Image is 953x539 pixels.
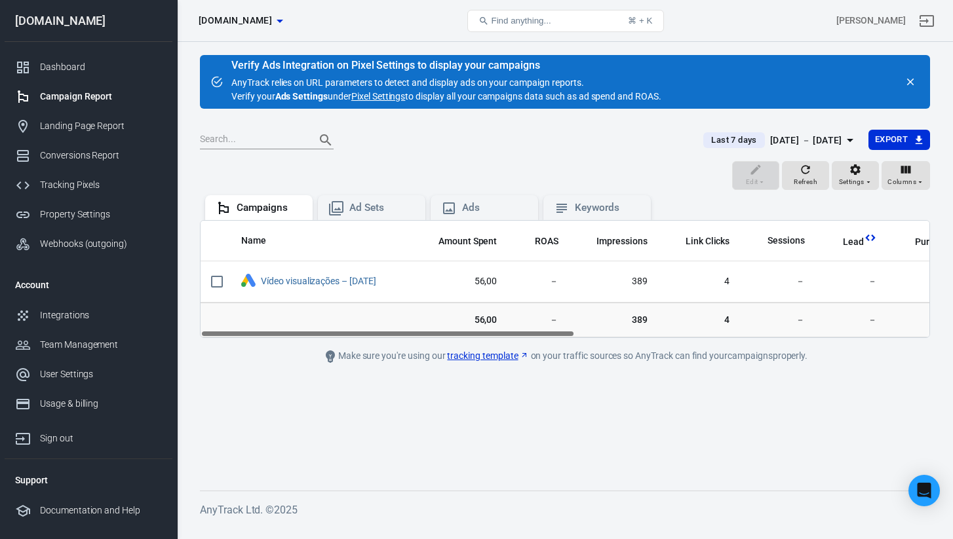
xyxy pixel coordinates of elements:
span: The number of clicks on links within the ad that led to advertiser-specified destinations [669,233,730,249]
div: Webhooks (outgoing) [40,237,162,251]
span: Find anything... [492,16,551,26]
a: Usage & billing [5,389,172,418]
span: The number of clicks on links within the ad that led to advertiser-specified destinations [686,233,730,249]
span: Impressions [596,235,648,248]
div: Campaign Report [40,90,162,103]
span: The estimated total amount of money you've spent on your campaign, ad set or ad during its schedule. [438,233,497,249]
span: － [518,313,558,326]
a: User Settings [5,360,172,389]
a: Campaign Report [5,82,172,111]
svg: This column is calculated from AnyTrack real-time data [864,231,877,244]
div: Ads [462,201,528,215]
h6: AnyTrack Ltd. © 2025 [200,502,930,518]
div: Property Settings [40,208,162,221]
span: Vídeo visualizações – 2025-10-01 [261,276,378,286]
a: Dashboard [5,52,172,82]
span: Name [241,234,283,248]
a: Tracking Pixels [5,170,172,200]
span: 56,00 [421,313,497,326]
button: Columns [882,161,930,190]
span: Sessions [768,234,805,248]
div: Account id: 7D9VSqxT [836,14,906,28]
div: Open Intercom Messenger [908,475,940,506]
div: Google Ads [241,274,256,289]
button: Export [868,130,930,150]
div: Integrations [40,308,162,322]
a: Pixel Settings [351,90,405,103]
a: Sign out [911,5,943,37]
span: The number of times your ads were on screen. [579,233,648,249]
div: Usage & billing [40,397,162,411]
div: [DOMAIN_NAME] [5,15,172,27]
button: Settings [832,161,879,190]
div: Documentation and Help [40,504,162,517]
span: 4 [669,313,730,326]
span: The estimated total amount of money you've spent on your campaign, ad set or ad during its schedule. [421,233,497,249]
span: ROAS [535,235,558,248]
span: Link Clicks [686,235,730,248]
div: scrollable content [201,221,929,337]
div: Ad Sets [349,201,415,215]
button: close [901,73,920,91]
span: Columns [887,176,916,188]
input: Search... [200,132,305,149]
span: － [826,313,877,326]
button: [DOMAIN_NAME] [193,9,288,33]
a: Integrations [5,301,172,330]
span: － [750,313,805,326]
div: Conversions Report [40,149,162,162]
span: The total return on ad spend [518,233,558,249]
span: Amount Spent [438,235,497,248]
button: Find anything...⌘ + K [467,10,664,32]
div: Landing Page Report [40,119,162,133]
button: Search [310,124,341,156]
a: Sign out [5,418,172,453]
span: 56,00 [421,275,497,288]
span: － [750,275,805,288]
div: ⌘ + K [628,16,652,26]
div: Verify Ads Integration on Pixel Settings to display your campaigns [231,59,661,72]
div: AnyTrack relies on URL parameters to detect and display ads on your campaign reports. Verify your... [231,60,661,103]
a: Conversions Report [5,141,172,170]
span: The total return on ad spend [535,233,558,249]
span: Lead [826,236,864,249]
span: Refresh [794,176,817,188]
div: User Settings [40,367,162,381]
button: Last 7 days[DATE] － [DATE] [693,130,868,151]
span: 4 [669,275,730,288]
div: Dashboard [40,60,162,74]
li: Account [5,269,172,301]
a: Landing Page Report [5,111,172,141]
span: － [826,275,877,288]
a: Webhooks (outgoing) [5,229,172,259]
span: Name [241,234,266,248]
span: zurahome.es [199,12,272,29]
a: Property Settings [5,200,172,229]
span: Last 7 days [706,134,762,147]
div: [DATE] － [DATE] [770,132,842,149]
span: 389 [579,275,648,288]
a: Team Management [5,330,172,360]
div: Keywords [575,201,640,215]
a: tracking template [447,349,528,363]
span: 389 [579,313,648,326]
div: Tracking Pixels [40,178,162,192]
li: Support [5,464,172,496]
div: Team Management [40,338,162,352]
a: Vídeo visualizações – [DATE] [261,276,376,286]
span: Lead [843,236,864,249]
div: Campaigns [237,201,302,215]
span: The number of times your ads were on screen. [596,233,648,249]
span: Settings [839,176,865,188]
strong: Ads Settings [275,91,328,102]
button: Refresh [782,161,829,190]
span: Sessions [750,234,805,248]
div: Make sure you're using our on your traffic sources so AnyTrack can find your campaigns properly. [270,348,860,364]
div: Sign out [40,432,162,445]
span: － [518,275,558,288]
